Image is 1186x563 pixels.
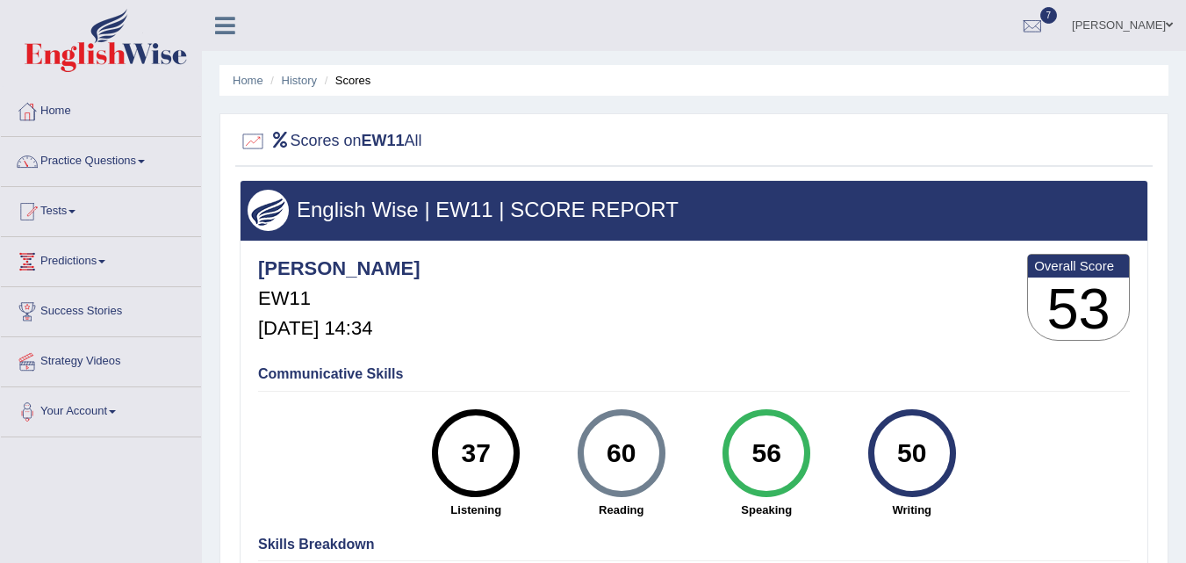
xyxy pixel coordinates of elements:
a: Success Stories [1,287,201,331]
h2: Scores on All [240,128,422,155]
b: EW11 [362,132,405,149]
strong: Speaking [703,502,831,518]
b: Overall Score [1034,258,1123,273]
h3: 53 [1028,278,1129,341]
h4: Communicative Skills [258,366,1130,382]
strong: Writing [848,502,976,518]
a: Tests [1,187,201,231]
h5: EW11 [258,288,420,309]
a: History [282,74,317,87]
strong: Reading [557,502,686,518]
img: wings.png [248,190,289,231]
a: Home [233,74,263,87]
a: Predictions [1,237,201,281]
span: 7 [1040,7,1058,24]
h4: Skills Breakdown [258,537,1130,552]
a: Your Account [1,387,201,431]
h4: [PERSON_NAME] [258,258,420,279]
div: 37 [444,416,508,490]
strong: Listening [413,502,541,518]
div: 50 [880,416,944,490]
li: Scores [320,72,371,89]
div: 60 [589,416,653,490]
h3: English Wise | EW11 | SCORE REPORT [248,198,1140,221]
h5: [DATE] 14:34 [258,318,420,339]
a: Strategy Videos [1,337,201,381]
div: 56 [735,416,799,490]
a: Home [1,87,201,131]
a: Practice Questions [1,137,201,181]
